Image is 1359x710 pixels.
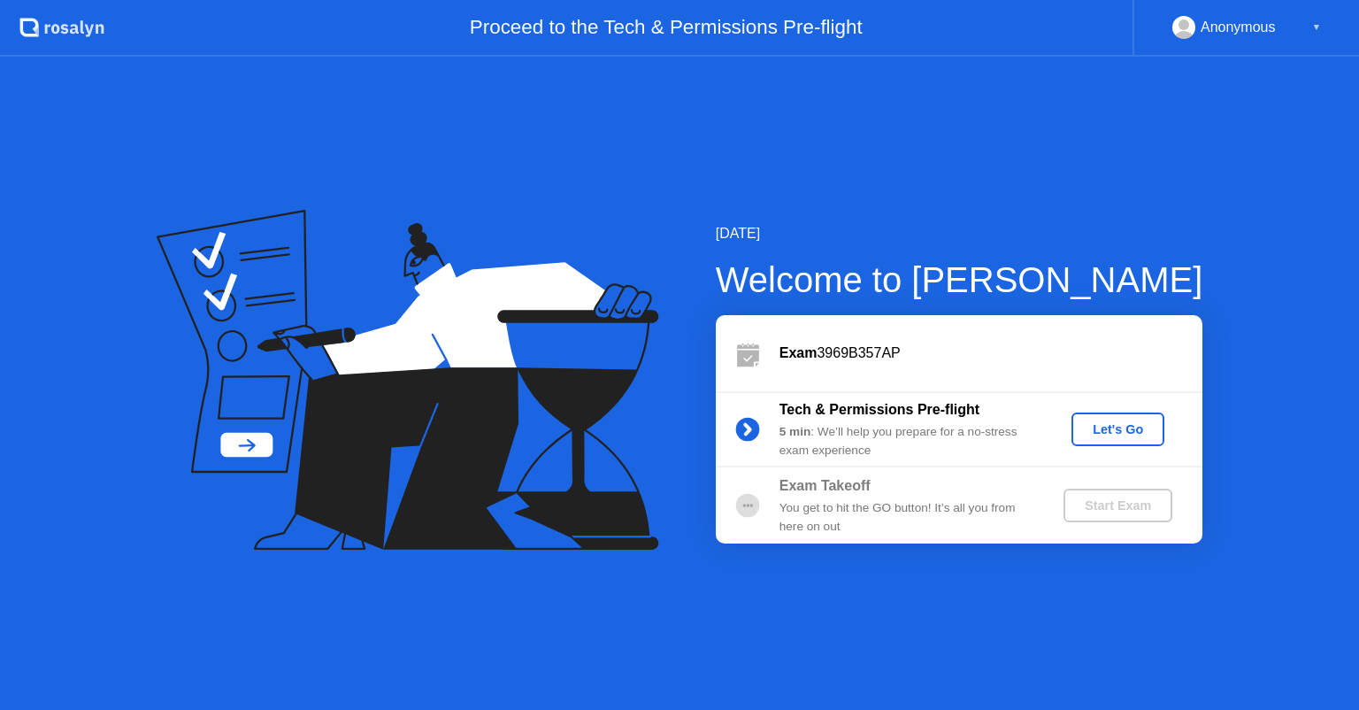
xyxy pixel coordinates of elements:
[779,402,979,417] b: Tech & Permissions Pre-flight
[1079,422,1157,436] div: Let's Go
[779,499,1034,536] div: You get to hit the GO button! It’s all you from here on out
[779,343,1202,364] div: 3969B357AP
[779,425,811,438] b: 5 min
[716,223,1203,244] div: [DATE]
[1071,413,1164,446] button: Let's Go
[1063,489,1172,522] button: Start Exam
[1312,16,1321,39] div: ▼
[716,253,1203,306] div: Welcome to [PERSON_NAME]
[779,423,1034,459] div: : We’ll help you prepare for a no-stress exam experience
[1071,498,1165,513] div: Start Exam
[779,478,871,493] b: Exam Takeoff
[1201,16,1276,39] div: Anonymous
[779,345,818,360] b: Exam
